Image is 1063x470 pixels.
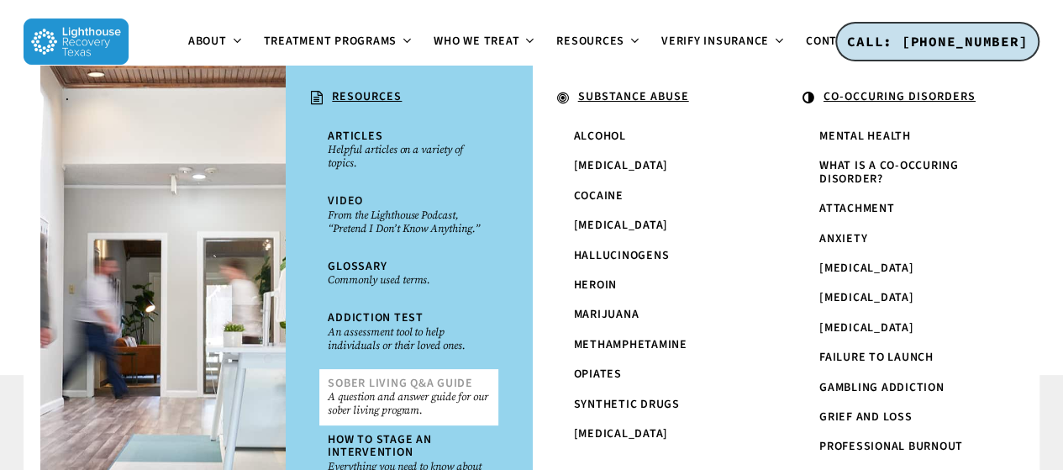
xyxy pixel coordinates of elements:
span: Glossary [328,258,387,275]
a: GlossaryCommonly used terms. [319,252,497,295]
span: Hallucinogens [574,247,670,264]
small: An assessment tool to help individuals or their loved ones. [328,325,489,352]
span: Opiates [574,366,622,383]
a: CO-OCCURING DISORDERS [794,82,1006,114]
a: About [178,35,254,49]
a: Addiction TestAn assessment tool to help individuals or their loved ones. [319,304,497,360]
a: Gambling Addiction [811,373,989,403]
small: Helpful articles on a variety of topics. [328,143,489,170]
span: Mental Health [819,128,911,145]
a: Synthetic Drugs [566,390,744,420]
a: Hallucinogens [566,241,744,271]
span: . [66,88,70,105]
a: Methamphetamine [566,330,744,360]
u: SUBSTANCE ABUSE [578,88,689,105]
span: Attachment [819,200,895,217]
span: CALL: [PHONE_NUMBER] [847,33,1028,50]
a: Anxiety [811,224,989,254]
a: ArticlesHelpful articles on a variety of topics. [319,122,497,178]
a: Who We Treat [424,35,546,49]
a: VideoFrom the Lighthouse Podcast, “Pretend I Don’t Know Anything.” [319,187,497,243]
span: Synthetic Drugs [574,396,680,413]
span: About [188,33,227,50]
a: RESOURCES [303,82,514,114]
span: Grief and Loss [819,409,913,425]
small: From the Lighthouse Podcast, “Pretend I Don’t Know Anything.” [328,209,489,235]
span: How To Stage An Intervention [328,431,431,461]
span: What is a Co-Occuring Disorder? [819,157,959,187]
a: Opiates [566,360,744,389]
img: Lighthouse Recovery Texas [24,18,129,65]
span: Video [328,193,363,209]
a: Verify Insurance [651,35,796,49]
span: Articles [328,128,382,145]
span: [MEDICAL_DATA] [574,425,669,442]
span: Gambling Addiction [819,379,945,396]
a: [MEDICAL_DATA] [811,283,989,313]
a: [MEDICAL_DATA] [566,420,744,449]
a: Resources [546,35,651,49]
a: . [57,82,269,112]
a: SUBSTANCE ABUSE [549,82,760,114]
span: Verify Insurance [661,33,769,50]
a: Sober Living Q&A GuideA question and answer guide for our sober living program. [319,369,497,425]
a: Attachment [811,194,989,224]
span: Professional Burnout [819,438,963,455]
a: CALL: [PHONE_NUMBER] [835,22,1039,62]
span: Sober Living Q&A Guide [328,375,473,392]
span: Treatment Programs [264,33,397,50]
a: Alcohol [566,122,744,151]
small: A question and answer guide for our sober living program. [328,390,489,417]
span: [MEDICAL_DATA] [819,260,914,277]
span: Addiction Test [328,309,424,326]
u: RESOURCES [332,88,402,105]
a: Grief and Loss [811,403,989,432]
a: What is a Co-Occuring Disorder? [811,151,989,194]
a: Marijuana [566,300,744,330]
span: Who We Treat [434,33,519,50]
span: Failure to Launch [819,349,934,366]
span: Contact [806,33,858,50]
span: Methamphetamine [574,336,687,353]
span: Marijuana [574,306,639,323]
a: Professional Burnout [811,432,989,462]
span: Cocaine [574,187,624,204]
a: Mental Health [811,122,989,151]
a: Heroin [566,271,744,300]
a: Failure to Launch [811,343,989,372]
a: [MEDICAL_DATA] [811,314,989,343]
a: [MEDICAL_DATA] [566,151,744,181]
span: [MEDICAL_DATA] [574,217,669,234]
span: Heroin [574,277,618,293]
span: Alcohol [574,128,626,145]
span: [MEDICAL_DATA] [574,157,669,174]
small: Commonly used terms. [328,273,489,287]
a: [MEDICAL_DATA] [811,254,989,283]
a: Cocaine [566,182,744,211]
a: [MEDICAL_DATA] [566,211,744,240]
span: [MEDICAL_DATA] [819,289,914,306]
a: Contact [796,35,885,49]
span: Resources [556,33,624,50]
span: Anxiety [819,230,867,247]
a: Treatment Programs [254,35,424,49]
span: [MEDICAL_DATA] [819,319,914,336]
u: CO-OCCURING DISORDERS [824,88,976,105]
